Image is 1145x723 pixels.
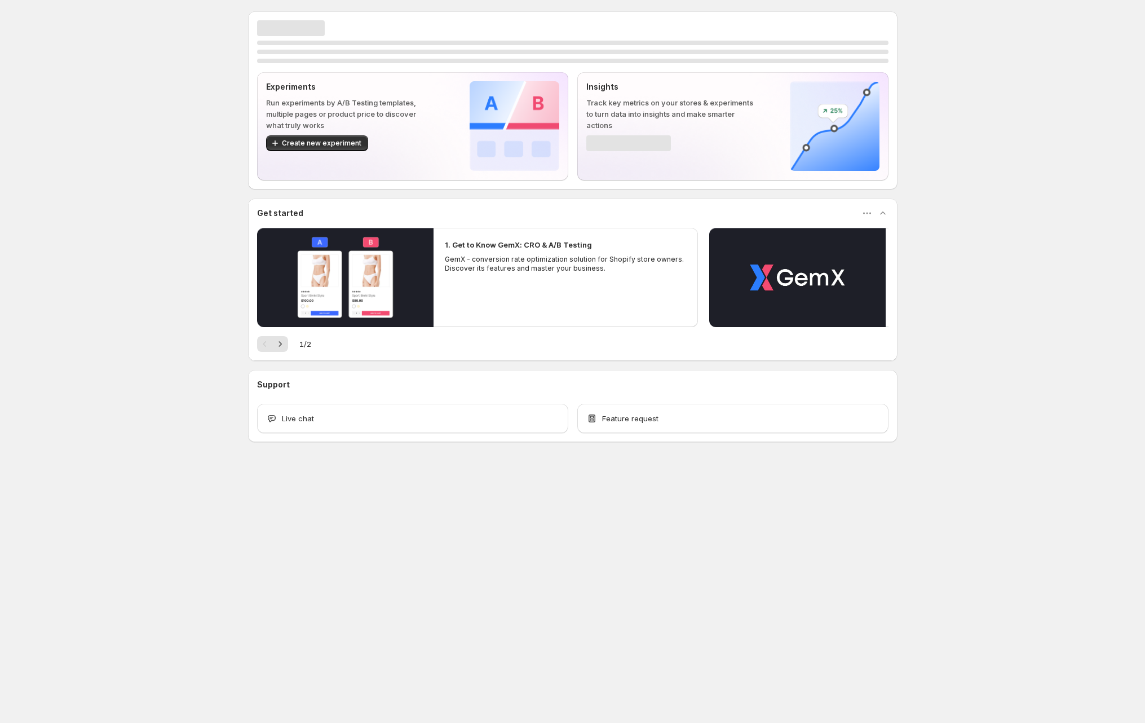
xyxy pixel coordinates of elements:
[266,135,368,151] button: Create new experiment
[266,97,434,131] p: Run experiments by A/B Testing templates, multiple pages or product price to discover what truly ...
[266,81,434,92] p: Experiments
[445,239,592,250] h2: 1. Get to Know GemX: CRO & A/B Testing
[470,81,559,171] img: Experiments
[790,81,879,171] img: Insights
[282,139,361,148] span: Create new experiment
[257,336,288,352] nav: Pagination
[299,338,311,350] span: 1 / 2
[709,228,886,327] button: Play video
[257,379,290,390] h3: Support
[445,255,687,273] p: GemX - conversion rate optimization solution for Shopify store owners. Discover its features and ...
[282,413,314,424] span: Live chat
[272,336,288,352] button: Next
[586,97,754,131] p: Track key metrics on your stores & experiments to turn data into insights and make smarter actions
[257,208,303,219] h3: Get started
[257,228,434,327] button: Play video
[586,81,754,92] p: Insights
[602,413,658,424] span: Feature request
